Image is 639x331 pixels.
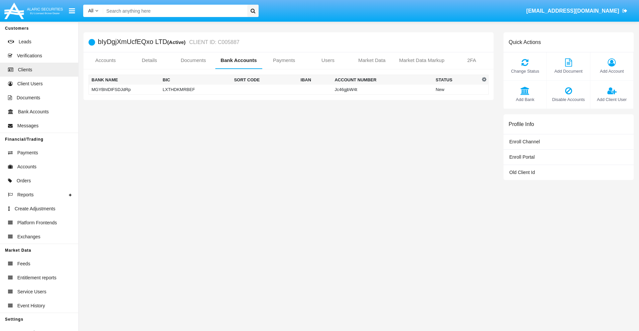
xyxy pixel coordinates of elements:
span: All [88,8,94,13]
td: LXTHDKMRBEF [160,85,231,95]
span: Orders [17,177,31,184]
span: Event History [17,302,45,309]
h6: Profile Info [509,121,534,127]
span: Disable Accounts [550,96,586,103]
input: Search [103,5,245,17]
td: New [433,85,480,95]
span: Reports [17,191,34,198]
span: Enroll Channel [509,139,540,144]
span: Add Client User [594,96,630,103]
a: Accounts [84,52,127,68]
span: Accounts [17,163,37,170]
a: Payments [262,52,306,68]
a: Market Data [350,52,394,68]
span: Service Users [17,288,46,295]
a: Documents [171,52,215,68]
span: Exchanges [17,233,40,240]
th: Bank Name [89,75,160,85]
span: Payments [17,149,38,156]
span: Entitlement reports [17,274,57,281]
div: (Active) [167,38,188,46]
th: Sort Code [231,75,298,85]
span: Add Bank [507,96,543,103]
span: Bank Accounts [18,108,49,115]
a: All [83,7,103,14]
span: Leads [19,38,31,45]
span: Clients [18,66,32,73]
a: Users [306,52,350,68]
td: Jc46gjbW4t [332,85,433,95]
span: Documents [17,94,40,101]
span: [EMAIL_ADDRESS][DOMAIN_NAME] [526,8,619,14]
td: MGYBhIDlFSDJdRp [89,85,160,95]
span: Verifications [17,52,42,59]
span: Change Status [507,68,543,74]
th: BIC [160,75,231,85]
a: Bank Accounts [215,52,262,68]
span: Platform Frontends [17,219,57,226]
h5: bIyDgjXmUcfEQxo LTD [98,38,239,46]
th: Status [433,75,480,85]
span: Messages [17,122,39,129]
span: Add Document [550,68,586,74]
span: Old Client Id [509,170,535,175]
span: Feeds [17,260,30,267]
span: Add Account [594,68,630,74]
a: Market Data Markup [394,52,450,68]
h6: Quick Actions [509,39,541,45]
a: 2FA [450,52,494,68]
th: Account Number [332,75,433,85]
span: Create Adjustments [15,205,55,212]
span: Client Users [17,80,43,87]
th: IBAN [298,75,332,85]
span: Enroll Portal [509,154,534,160]
a: Details [127,52,171,68]
a: [EMAIL_ADDRESS][DOMAIN_NAME] [523,2,631,20]
small: CLIENT ID: C005887 [188,40,240,45]
img: Logo image [3,1,64,21]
